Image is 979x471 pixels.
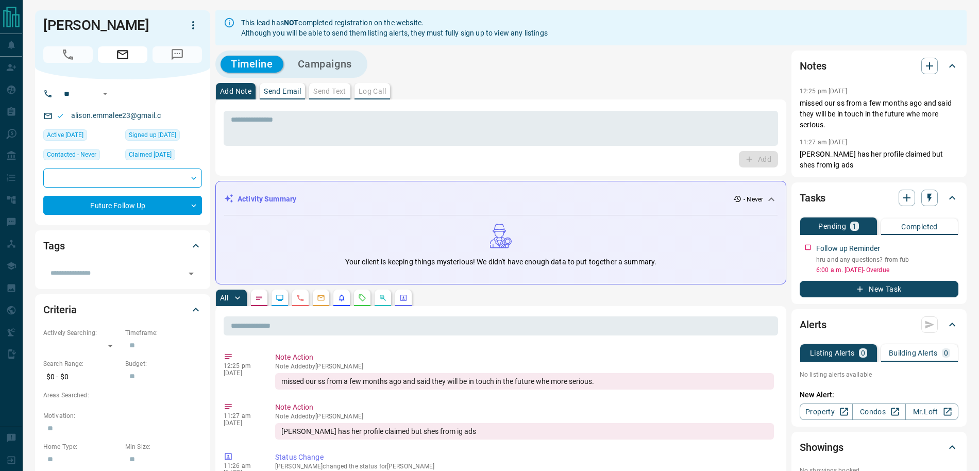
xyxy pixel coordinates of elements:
p: 1 [852,223,856,230]
a: Condos [852,403,905,420]
p: Actively Searching: [43,328,120,338]
svg: Emails [317,294,325,302]
h1: [PERSON_NAME] [43,17,169,33]
p: New Alert: [800,390,958,400]
p: 12:25 pm [224,362,260,369]
p: Listing Alerts [810,349,855,357]
div: Criteria [43,297,202,322]
p: 11:26 am [224,462,260,469]
div: missed our ss from a few months ago and said they will be in touch in the future whe more serious. [275,373,774,390]
p: No listing alerts available [800,370,958,379]
div: Showings [800,435,958,460]
p: 0 [944,349,948,357]
div: Notes [800,54,958,78]
button: Campaigns [288,56,362,73]
p: Search Range: [43,359,120,368]
p: - Never [744,195,763,204]
p: Note Added by [PERSON_NAME] [275,413,774,420]
p: [DATE] [224,369,260,377]
p: 11:27 am [DATE] [800,139,847,146]
span: No Number [43,46,93,63]
div: This lead has completed registration on the website. Although you will be able to send them listi... [241,13,548,42]
h2: Alerts [800,316,826,333]
svg: Lead Browsing Activity [276,294,284,302]
p: Add Note [220,88,251,95]
p: Motivation: [43,411,202,420]
p: [DATE] [224,419,260,427]
p: Send Email [264,88,301,95]
h2: Showings [800,439,843,456]
span: Contacted - Never [47,149,96,160]
svg: Agent Actions [399,294,408,302]
p: 6:00 a.m. [DATE] - Overdue [816,265,958,275]
div: [PERSON_NAME] has her profile claimed but shes from ig ads [275,423,774,440]
div: Tasks [800,186,958,210]
p: All [220,294,228,301]
p: Pending [818,223,846,230]
div: Mon May 12 2025 [125,129,202,144]
p: Building Alerts [889,349,938,357]
div: Alerts [800,312,958,337]
svg: Listing Alerts [337,294,346,302]
p: Budget: [125,359,202,368]
p: Min Size: [125,442,202,451]
p: Note Added by [PERSON_NAME] [275,363,774,370]
h2: Notes [800,58,826,74]
button: Open [99,88,111,100]
svg: Notes [255,294,263,302]
div: Future Follow Up [43,196,202,215]
p: Your client is keeping things mysterious! We didn't have enough data to put together a summary. [345,257,656,267]
span: Active [DATE] [47,130,83,140]
h2: Tags [43,238,64,254]
p: Timeframe: [125,328,202,338]
p: hru and any questions? from fub [816,255,958,264]
p: [PERSON_NAME] has her profile claimed but shes from ig ads [800,149,958,171]
h2: Criteria [43,301,77,318]
span: Signed up [DATE] [129,130,176,140]
p: Follow up Reminder [816,243,880,254]
span: No Number [153,46,202,63]
p: 0 [861,349,865,357]
span: Email [98,46,147,63]
p: $0 - $0 [43,368,120,385]
button: Timeline [221,56,283,73]
p: missed our ss from a few months ago and said they will be in touch in the future whe more serious. [800,98,958,130]
div: Mon May 12 2025 [125,149,202,163]
strong: NOT [284,19,298,27]
p: [PERSON_NAME] changed the status for [PERSON_NAME] [275,463,774,470]
svg: Opportunities [379,294,387,302]
a: Mr.Loft [905,403,958,420]
p: 11:27 am [224,412,260,419]
span: Claimed [DATE] [129,149,172,160]
p: 12:25 pm [DATE] [800,88,847,95]
div: Activity Summary- Never [224,190,778,209]
p: Completed [901,223,938,230]
p: Areas Searched: [43,391,202,400]
h2: Tasks [800,190,825,206]
div: Mon May 12 2025 [43,129,120,144]
p: Home Type: [43,442,120,451]
svg: Requests [358,294,366,302]
svg: Calls [296,294,305,302]
p: Note Action [275,352,774,363]
a: alison.emmalee23@gmail.c [71,111,161,120]
a: Property [800,403,853,420]
p: Status Change [275,452,774,463]
div: Tags [43,233,202,258]
p: Activity Summary [238,194,296,205]
button: New Task [800,281,958,297]
p: Note Action [275,402,774,413]
svg: Email Valid [57,112,64,120]
button: Open [184,266,198,281]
